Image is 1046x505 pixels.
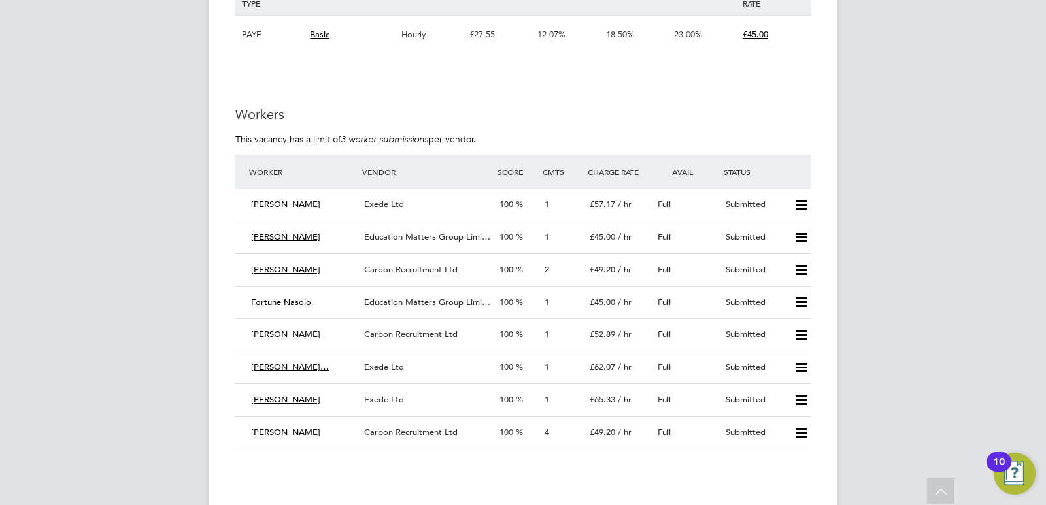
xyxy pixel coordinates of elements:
div: Submitted [720,324,788,346]
span: £62.07 [590,361,615,372]
span: Exede Ltd [364,394,404,405]
div: Submitted [720,194,788,216]
span: 1 [545,361,549,372]
span: Full [658,264,671,275]
div: 10 [993,462,1005,479]
span: Fortune Nasolo [251,297,311,308]
span: 2 [545,264,549,275]
span: [PERSON_NAME]… [251,361,329,372]
span: £65.33 [590,394,615,405]
span: Carbon Recruitment Ltd [364,329,458,340]
span: 18.50% [606,29,634,40]
span: 100 [499,199,513,210]
div: Submitted [720,389,788,411]
span: Carbon Recruitment Ltd [364,427,458,438]
span: 1 [545,231,549,242]
div: Submitted [720,292,788,314]
span: [PERSON_NAME] [251,329,320,340]
span: [PERSON_NAME] [251,264,320,275]
span: £49.20 [590,264,615,275]
span: £45.00 [743,29,768,40]
span: 1 [545,199,549,210]
span: Full [658,427,671,438]
div: Submitted [720,227,788,248]
div: £27.55 [466,16,534,54]
span: / hr [618,297,632,308]
div: Submitted [720,259,788,281]
button: Open Resource Center, 10 new notifications [994,453,1036,495]
span: / hr [618,199,632,210]
div: Score [494,160,539,184]
span: 4 [545,427,549,438]
div: Hourly [398,16,466,54]
span: Full [658,394,671,405]
div: Worker [246,160,359,184]
span: [PERSON_NAME] [251,427,320,438]
div: Charge Rate [584,160,652,184]
span: 100 [499,329,513,340]
span: 100 [499,264,513,275]
span: Full [658,231,671,242]
span: Full [658,361,671,372]
span: / hr [618,361,632,372]
span: 100 [499,427,513,438]
div: Vendor [359,160,494,184]
span: Exede Ltd [364,199,404,210]
div: PAYE [239,16,307,54]
span: Exede Ltd [364,361,404,372]
h3: Workers [235,106,811,123]
span: / hr [618,427,632,438]
span: Basic [310,29,329,40]
span: 100 [499,394,513,405]
span: 23.00% [674,29,702,40]
span: 100 [499,361,513,372]
div: Avail [652,160,720,184]
span: Full [658,329,671,340]
span: / hr [618,329,632,340]
em: 3 worker submissions [341,133,428,145]
span: £45.00 [590,297,615,308]
div: Submitted [720,422,788,444]
span: £52.89 [590,329,615,340]
span: Full [658,199,671,210]
span: £57.17 [590,199,615,210]
span: Education Matters Group Limi… [364,231,490,242]
div: Cmts [539,160,584,184]
div: Submitted [720,357,788,378]
span: 12.07% [537,29,565,40]
div: Status [720,160,811,184]
span: [PERSON_NAME] [251,199,320,210]
span: 1 [545,297,549,308]
span: £45.00 [590,231,615,242]
span: £49.20 [590,427,615,438]
p: This vacancy has a limit of per vendor. [235,133,811,145]
span: / hr [618,231,632,242]
span: / hr [618,394,632,405]
span: 100 [499,231,513,242]
span: Education Matters Group Limi… [364,297,490,308]
span: [PERSON_NAME] [251,394,320,405]
span: Full [658,297,671,308]
span: 1 [545,329,549,340]
span: 100 [499,297,513,308]
span: [PERSON_NAME] [251,231,320,242]
span: / hr [618,264,632,275]
span: 1 [545,394,549,405]
span: Carbon Recruitment Ltd [364,264,458,275]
